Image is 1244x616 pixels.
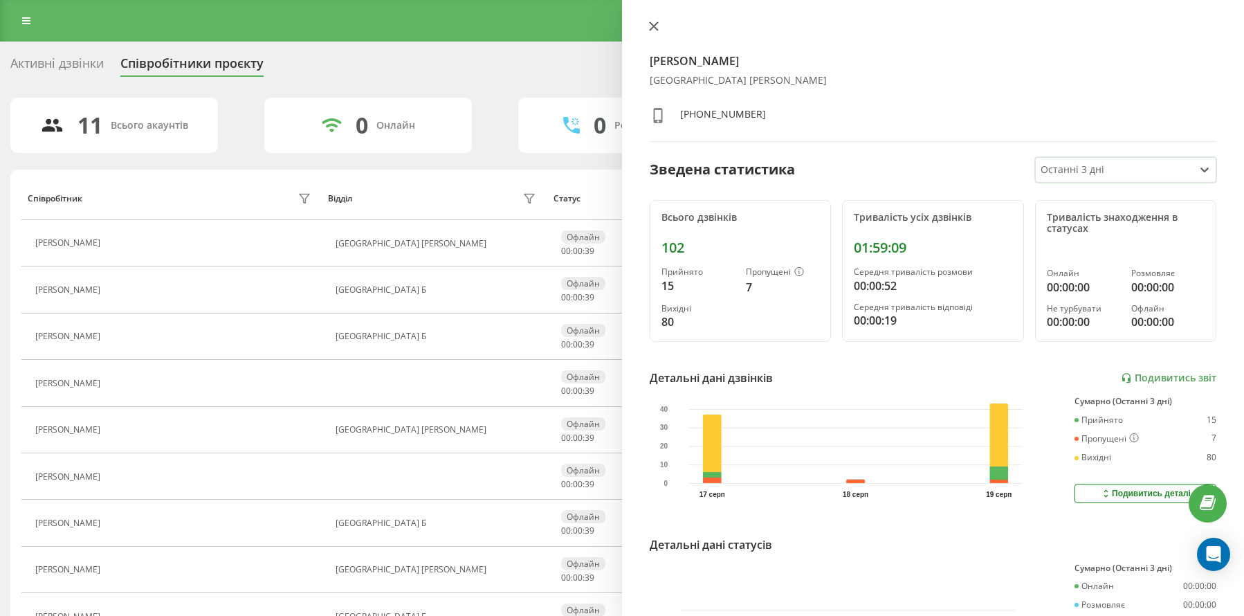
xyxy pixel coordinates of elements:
[699,491,725,498] text: 17 серп
[35,332,104,341] div: [PERSON_NAME]
[573,245,583,257] span: 00
[561,291,571,303] span: 00
[35,565,104,574] div: [PERSON_NAME]
[561,433,594,443] div: : :
[986,491,1012,498] text: 19 серп
[661,267,735,277] div: Прийнято
[585,525,594,536] span: 39
[573,525,583,536] span: 00
[1183,581,1216,591] div: 00:00:00
[561,432,571,444] span: 00
[1207,415,1216,425] div: 15
[35,425,104,435] div: [PERSON_NAME]
[561,370,605,383] div: Офлайн
[561,557,605,570] div: Офлайн
[10,56,104,78] div: Активні дзвінки
[1047,212,1205,235] div: Тривалість знаходження в статусах
[660,424,668,432] text: 30
[661,314,735,330] div: 80
[854,278,1012,294] div: 00:00:52
[585,432,594,444] span: 39
[661,278,735,294] div: 15
[561,464,605,477] div: Офлайн
[746,267,819,278] div: Пропущені
[660,442,668,450] text: 20
[336,285,540,295] div: [GEOGRAPHIC_DATA] Б
[77,112,102,138] div: 11
[614,120,682,132] div: Розмовляють
[336,425,540,435] div: [GEOGRAPHIC_DATA] [PERSON_NAME]
[336,565,540,574] div: [GEOGRAPHIC_DATA] [PERSON_NAME]
[650,536,772,553] div: Детальні дані статусів
[585,291,594,303] span: 39
[650,75,1216,87] div: [GEOGRAPHIC_DATA] [PERSON_NAME]
[664,480,668,487] text: 0
[356,112,368,138] div: 0
[661,304,735,314] div: Вихідні
[35,238,104,248] div: [PERSON_NAME]
[1183,600,1216,610] div: 00:00:00
[28,194,82,203] div: Співробітник
[1100,488,1191,499] div: Подивитись деталі
[1047,279,1120,296] div: 00:00:00
[561,510,605,523] div: Офлайн
[376,120,415,132] div: Онлайн
[661,212,819,224] div: Всього дзвінків
[561,277,605,290] div: Офлайн
[1131,269,1205,278] div: Розмовляє
[561,417,605,431] div: Офлайн
[1074,453,1111,462] div: Вихідні
[573,432,583,444] span: 00
[336,332,540,341] div: [GEOGRAPHIC_DATA] Б
[854,267,1012,277] div: Середня тривалість розмови
[561,573,594,583] div: : :
[585,385,594,397] span: 39
[854,212,1012,224] div: Тривалість усіх дзвінків
[35,285,104,295] div: [PERSON_NAME]
[854,239,1012,256] div: 01:59:09
[561,246,594,256] div: : :
[561,245,571,257] span: 00
[660,461,668,469] text: 10
[1047,304,1120,314] div: Не турбувати
[35,518,104,528] div: [PERSON_NAME]
[1074,397,1216,406] div: Сумарно (Останні 3 дні)
[554,194,580,203] div: Статус
[660,406,668,413] text: 40
[594,112,606,138] div: 0
[1074,581,1114,591] div: Онлайн
[336,518,540,528] div: [GEOGRAPHIC_DATA] Б
[650,159,795,180] div: Зведена статистика
[585,245,594,257] span: 39
[561,480,594,489] div: : :
[1131,314,1205,330] div: 00:00:00
[111,120,188,132] div: Всього акаунтів
[854,302,1012,312] div: Середня тривалість відповіді
[561,293,594,302] div: : :
[1047,269,1120,278] div: Онлайн
[561,572,571,583] span: 00
[120,56,264,78] div: Співробітники проєкту
[561,478,571,490] span: 00
[561,385,571,397] span: 00
[573,338,583,350] span: 00
[843,491,868,498] text: 18 серп
[1131,304,1205,314] div: Офлайн
[680,107,766,127] div: [PHONE_NUMBER]
[561,526,594,536] div: : :
[573,291,583,303] span: 00
[585,478,594,490] span: 39
[561,338,571,350] span: 00
[561,230,605,244] div: Офлайн
[561,340,594,350] div: : :
[35,379,104,388] div: [PERSON_NAME]
[561,525,571,536] span: 00
[585,338,594,350] span: 39
[1074,600,1125,610] div: Розмовляє
[1074,563,1216,573] div: Сумарно (Останні 3 дні)
[1074,433,1139,444] div: Пропущені
[573,478,583,490] span: 00
[1047,314,1120,330] div: 00:00:00
[650,370,773,386] div: Детальні дані дзвінків
[661,239,819,256] div: 102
